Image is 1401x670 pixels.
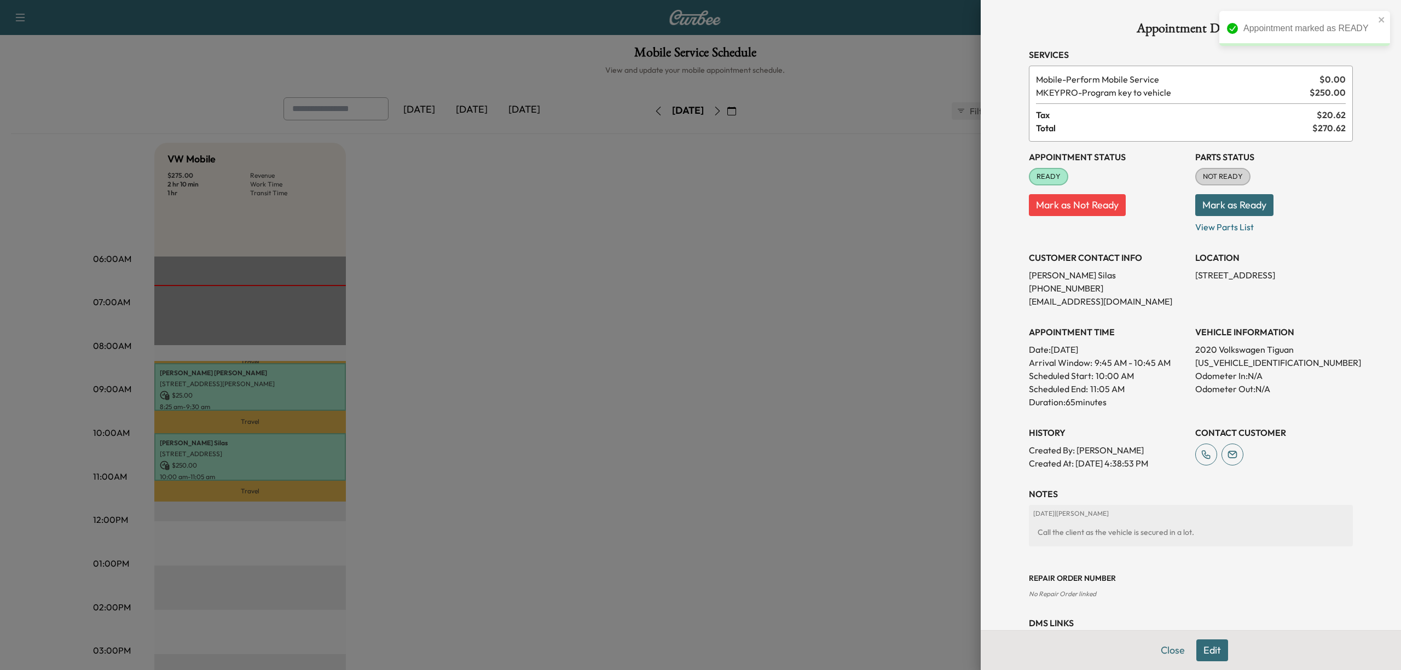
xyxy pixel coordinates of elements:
h1: Appointment Details [1029,22,1353,39]
span: Tax [1036,108,1317,121]
p: [EMAIL_ADDRESS][DOMAIN_NAME] [1029,295,1186,308]
p: 10:00 AM [1096,369,1134,382]
h3: VEHICLE INFORMATION [1195,325,1353,339]
p: [PERSON_NAME] Silas [1029,269,1186,282]
h3: Repair Order number [1029,573,1353,584]
p: View Parts List [1195,216,1353,234]
p: Created By : [PERSON_NAME] [1029,444,1186,457]
p: Odometer In: N/A [1195,369,1353,382]
p: Scheduled End: [1029,382,1088,395]
span: $ 0.00 [1319,73,1346,86]
span: Total [1036,121,1312,135]
button: Mark as Not Ready [1029,194,1126,216]
p: [PHONE_NUMBER] [1029,282,1186,295]
span: Program key to vehicle [1036,86,1305,99]
div: Call the client as the vehicle is secured in a lot. [1033,522,1348,542]
span: Perform Mobile Service [1036,73,1315,86]
span: $ 20.62 [1317,108,1346,121]
p: Odometer Out: N/A [1195,382,1353,395]
p: Date: [DATE] [1029,343,1186,356]
h3: History [1029,426,1186,439]
h3: CUSTOMER CONTACT INFO [1029,251,1186,264]
span: READY [1030,171,1067,182]
p: Scheduled Start: [1029,369,1093,382]
h3: Services [1029,48,1353,61]
h3: NOTES [1029,487,1353,500]
button: Close [1154,639,1192,661]
button: Edit [1196,639,1228,661]
p: [STREET_ADDRESS] [1195,269,1353,282]
h3: Parts Status [1195,150,1353,164]
span: 9:45 AM - 10:45 AM [1095,356,1171,369]
button: close [1378,15,1386,24]
h3: Appointment Status [1029,150,1186,164]
span: No Repair Order linked [1029,590,1096,598]
h3: DMS Links [1029,616,1353,630]
h3: LOCATION [1195,251,1353,264]
span: $ 250.00 [1310,86,1346,99]
p: Created At : [DATE] 4:38:53 PM [1029,457,1186,470]
h3: CONTACT CUSTOMER [1195,426,1353,439]
p: Duration: 65 minutes [1029,395,1186,409]
span: NOT READY [1196,171,1249,182]
p: 11:05 AM [1090,382,1125,395]
button: Mark as Ready [1195,194,1273,216]
h3: APPOINTMENT TIME [1029,325,1186,339]
p: 2020 Volkswagen Tiguan [1195,343,1353,356]
p: [US_VEHICLE_IDENTIFICATION_NUMBER] [1195,356,1353,369]
p: [DATE] | [PERSON_NAME] [1033,509,1348,518]
p: Arrival Window: [1029,356,1186,369]
span: $ 270.62 [1312,121,1346,135]
div: Appointment marked as READY [1243,22,1375,35]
